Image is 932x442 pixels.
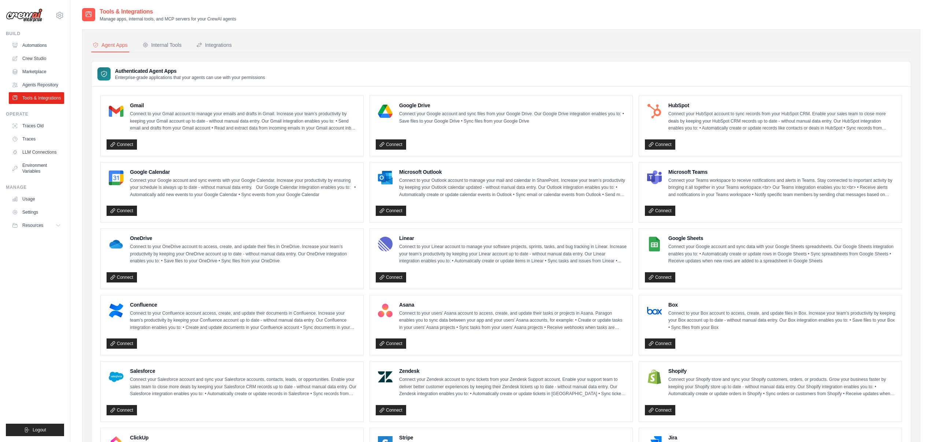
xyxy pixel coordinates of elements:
h4: Zendesk [399,367,627,375]
img: OneDrive Logo [109,237,123,251]
a: Connect [645,338,675,349]
p: Connect to your OneDrive account to access, create, and update their files in OneDrive. Increase ... [130,243,357,265]
h4: Salesforce [130,367,357,375]
p: Connect your Teams workspace to receive notifications and alerts in Teams. Stay connected to impo... [668,177,896,199]
h4: Google Sheets [668,235,896,242]
p: Connect to your Linear account to manage your software projects, sprints, tasks, and bug tracking... [399,243,627,265]
h4: Linear [399,235,627,242]
span: Logout [33,427,46,433]
p: Connect your Salesforce account and sync your Salesforce accounts, contacts, leads, or opportunit... [130,376,357,398]
p: Connect your Shopify store and sync your Shopify customers, orders, or products. Grow your busine... [668,376,896,398]
a: Connect [376,272,406,282]
a: Tools & Integrations [9,92,64,104]
div: Agent Apps [93,41,128,49]
button: Logout [6,424,64,436]
h4: Confluence [130,301,357,308]
h4: Box [668,301,896,308]
h3: Authenticated Agent Apps [115,67,265,75]
a: Connect [107,206,137,216]
p: Connect to your Box account to access, create, and update files in Box. Increase your team’s prod... [668,310,896,331]
h4: Stripe [399,434,627,441]
span: Resources [22,222,43,228]
img: Google Drive Logo [378,104,393,119]
h4: Jira [668,434,896,441]
div: Operate [6,111,64,117]
img: Zendesk Logo [378,370,393,384]
a: Marketplace [9,66,64,78]
p: Manage apps, internal tools, and MCP servers for your CrewAI agents [100,16,236,22]
button: Internal Tools [141,38,183,52]
p: Connect your Google account and sync data with your Google Sheets spreadsheets. Our Google Sheets... [668,243,896,265]
div: Internal Tools [142,41,182,49]
a: Connect [645,272,675,282]
h4: Asana [399,301,627,308]
img: Gmail Logo [109,104,123,119]
img: Salesforce Logo [109,370,123,384]
a: Connect [645,206,675,216]
img: Microsoft Outlook Logo [378,171,393,185]
h4: Google Calendar [130,168,357,176]
a: Connect [107,139,137,150]
a: Usage [9,193,64,205]
button: Integrations [195,38,233,52]
h4: Gmail [130,102,357,109]
a: Connect [376,405,406,415]
a: Automations [9,40,64,51]
h4: OneDrive [130,235,357,242]
img: Microsoft Teams Logo [647,171,662,185]
p: Connect to your Gmail account to manage your emails and drafts in Gmail. Increase your team’s pro... [130,110,357,132]
button: Agent Apps [91,38,129,52]
a: LLM Connections [9,146,64,158]
img: Google Sheets Logo [647,237,662,251]
img: Logo [6,8,42,22]
h4: ClickUp [130,434,357,441]
img: Shopify Logo [647,370,662,384]
div: Build [6,31,64,37]
a: Traces [9,133,64,145]
a: Connect [645,139,675,150]
a: Connect [645,405,675,415]
a: Traces Old [9,120,64,132]
img: HubSpot Logo [647,104,662,119]
p: Connect to your Outlook account to manage your mail and calendar in SharePoint. Increase your tea... [399,177,627,199]
a: Connect [376,338,406,349]
p: Connect your Google account and sync files from your Google Drive. Our Google Drive integration e... [399,110,627,125]
div: Manage [6,184,64,190]
a: Connect [107,272,137,282]
div: Integrations [196,41,232,49]
p: Connect your HubSpot account to sync records from your HubSpot CRM. Enable your sales team to clo... [668,110,896,132]
h4: Google Drive [399,102,627,109]
button: Resources [9,220,64,231]
a: Crew Studio [9,53,64,64]
img: Linear Logo [378,237,393,251]
h4: Microsoft Outlook [399,168,627,176]
a: Connect [376,206,406,216]
p: Enterprise-grade applications that your agents can use with your permissions [115,75,265,80]
img: Box Logo [647,303,662,318]
p: Connect to your users’ Asana account to access, create, and update their tasks or projects in Asa... [399,310,627,331]
p: Connect your Google account and sync events with your Google Calendar. Increase your productivity... [130,177,357,199]
p: Connect to your Confluence account access, create, and update their documents in Confluence. Incr... [130,310,357,331]
h4: Shopify [668,367,896,375]
a: Settings [9,206,64,218]
a: Agents Repository [9,79,64,91]
h4: Microsoft Teams [668,168,896,176]
img: Google Calendar Logo [109,171,123,185]
h2: Tools & Integrations [100,7,236,16]
a: Environment Variables [9,160,64,177]
img: Asana Logo [378,303,393,318]
h4: HubSpot [668,102,896,109]
img: Confluence Logo [109,303,123,318]
a: Connect [107,338,137,349]
a: Connect [376,139,406,150]
p: Connect your Zendesk account to sync tickets from your Zendesk Support account. Enable your suppo... [399,376,627,398]
a: Connect [107,405,137,415]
